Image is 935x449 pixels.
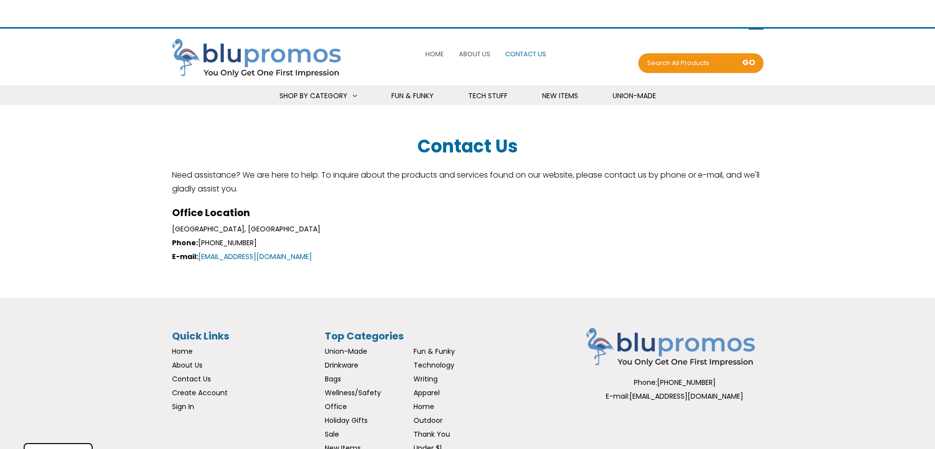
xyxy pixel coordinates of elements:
[503,43,549,65] a: Contact Us
[414,388,440,398] a: Apparel
[459,49,490,59] span: About Us
[586,328,763,368] img: Blupromos LLC's Logo
[613,91,656,101] span: Union-Made
[172,374,211,384] a: Contact Us
[279,91,347,101] span: Shop By Category
[172,346,193,356] a: Home
[172,140,763,153] h1: Contact Us
[172,224,320,234] span: [GEOGRAPHIC_DATA], [GEOGRAPHIC_DATA]
[414,346,455,356] a: Fun & Funky
[391,91,434,101] span: Fun & Funky
[198,252,312,262] a: [EMAIL_ADDRESS][DOMAIN_NAME]
[325,346,367,356] a: Union-Made
[456,85,520,107] a: Tech Stuff
[629,391,743,401] a: [EMAIL_ADDRESS][DOMAIN_NAME]
[414,402,434,412] a: Home
[425,49,444,59] span: Home
[414,374,438,384] a: Writing
[172,360,203,370] a: About Us
[325,415,368,425] a: Holiday Gifts
[325,388,381,398] a: Wellness/Safety
[530,85,590,107] a: New Items
[456,43,493,65] a: About Us
[423,43,447,65] a: Home
[172,238,198,248] span: Phone:
[172,328,320,344] h3: Quick Links
[172,388,228,398] a: Create Account
[172,130,763,220] h3: Office Location
[325,360,358,370] a: Drinkware
[657,377,716,387] span: [PHONE_NUMBER]
[325,402,347,412] a: Office
[542,91,578,101] span: New Items
[379,85,446,107] a: Fun & Funky
[172,402,194,412] a: Sign In
[325,374,341,384] a: Bags
[600,85,668,107] a: Union-Made
[414,415,443,425] a: Outdoor
[267,85,369,107] a: Shop By Category
[172,38,349,79] img: Blupromos LLC's Logo
[414,360,454,370] a: Technology
[414,429,450,439] a: Thank You
[172,168,763,196] p: Need assistance? We are here to help. To inquire about the products and services found on our web...
[468,91,508,101] span: Tech Stuff
[198,238,257,248] span: [PHONE_NUMBER]
[606,391,629,401] span: E-mail:
[634,377,657,387] span: Phone:
[172,252,198,262] span: E-mail:
[325,328,502,344] h3: Top Categories
[325,429,339,439] a: Sale
[505,49,546,59] span: Contact Us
